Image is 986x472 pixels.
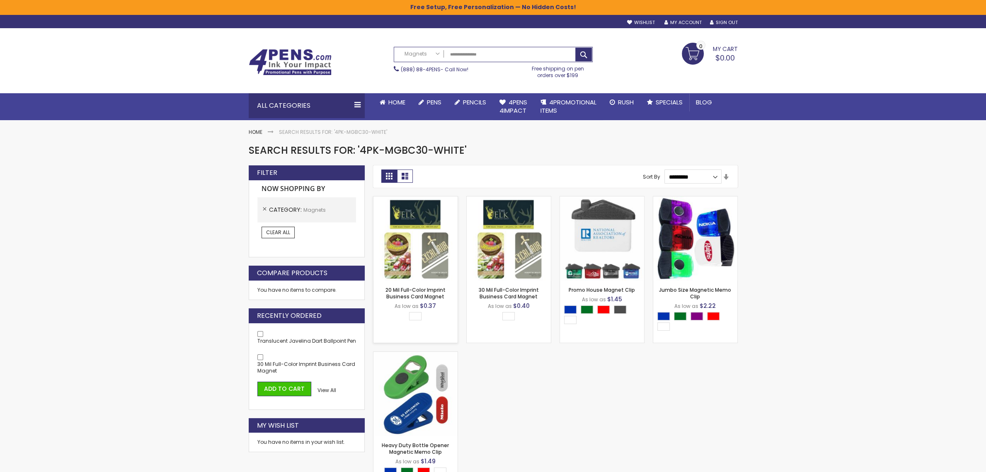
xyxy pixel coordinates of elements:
[257,311,322,320] strong: Recently Ordered
[373,196,458,281] img: 20 Mil Full-Color Imprint Business Card Magnet
[643,173,660,180] label: Sort By
[582,296,606,303] span: As low as
[627,19,654,26] a: Wishlist
[448,93,493,111] a: Pencils
[409,312,422,320] div: White
[257,337,356,344] a: Translucent Javelina Dart Ballpoint Pen
[467,196,551,281] img: 30 Mil Full-Color Imprint Business Card Magnet
[257,168,277,177] strong: Filter
[401,66,441,73] a: (888) 88-4PENS
[564,305,644,326] div: Select A Color
[266,229,290,236] span: Clear All
[427,98,441,107] span: Pens
[682,43,738,63] a: $0.00 0
[502,312,519,322] div: Select A Color
[249,49,332,75] img: 4Pens Custom Pens and Promotional Products
[499,98,527,115] span: 4Pens 4impact
[373,351,458,358] a: Heavy Duty Bottle Opener Magnetic Memo Clip
[395,303,419,310] span: As low as
[382,442,449,455] a: Heavy Duty Bottle Opener Magnetic Memo Clip
[493,93,534,120] a: 4Pens4impact
[249,128,262,136] a: Home
[597,305,610,314] div: Red
[674,303,698,310] span: As low as
[674,312,686,320] div: Green
[257,269,327,278] strong: Compare Products
[420,302,436,310] span: $0.37
[409,312,426,322] div: Select A Color
[249,143,467,157] span: Search results for: '4PK-MGBC30-White'
[249,93,365,118] div: All Categories
[513,302,530,310] span: $0.40
[664,19,701,26] a: My Account
[699,42,703,50] span: 0
[618,98,634,107] span: Rush
[918,450,986,472] iframe: Google Customer Reviews
[710,19,737,26] a: Sign Out
[257,439,356,445] div: You have no items in your wish list.
[257,180,356,198] strong: Now Shopping by
[564,305,577,314] div: Blue
[373,352,458,436] img: Heavy Duty Bottle Opener Magnetic Memo Clip
[715,53,735,63] span: $0.00
[569,286,635,293] a: Promo House Magnet Clip
[603,93,640,111] a: Rush
[398,51,440,57] span: Magnets
[264,385,305,393] span: Add to Cart
[303,206,326,213] span: Magnets
[653,196,737,281] img: Jumbo Size Magnetic Memo Clip
[560,196,644,203] a: Promo House Magnet Clip
[560,196,644,281] img: Promo House Magnet Clip
[421,457,436,465] span: $1.49
[696,98,712,107] span: Blog
[479,286,539,300] a: 30 Mil Full-Color Imprint Business Card Magnet
[656,98,683,107] span: Specials
[262,227,295,238] a: Clear All
[373,196,458,203] a: 20 Mil Full-Color Imprint Business Card Magnet
[388,98,405,107] span: Home
[540,98,596,115] span: 4PROMOTIONAL ITEMS
[412,93,448,111] a: Pens
[653,196,737,203] a: Jumbo Size Magnetic Memo Clip
[467,196,551,203] a: 30 Mil Full-Color Imprint Business Card Magnet
[689,93,719,111] a: Blog
[614,305,626,314] div: Smoke
[707,312,720,320] div: Red
[401,66,468,73] span: - Call Now!
[269,206,303,214] span: Category
[523,62,593,79] div: Free shipping on pen orders over $199
[657,322,670,331] div: White
[502,312,515,320] div: White
[257,382,311,396] button: Add to Cart
[488,303,512,310] span: As low as
[249,281,365,300] div: You have no items to compare.
[463,98,486,107] span: Pencils
[257,421,299,430] strong: My Wish List
[381,169,397,183] strong: Grid
[659,286,731,300] a: Jumbo Size Magnetic Memo Clip
[564,316,577,324] div: White
[700,302,716,310] span: $2.22
[317,387,336,394] a: View All
[640,93,689,111] a: Specials
[690,312,703,320] div: Purple
[385,286,446,300] a: 20 Mil Full-Color Imprint Business Card Magnet
[279,128,387,136] strong: Search results for: '4PK-MGBC30-White'
[657,312,670,320] div: Blue
[581,305,593,314] div: Green
[394,47,444,61] a: Magnets
[657,312,737,333] div: Select A Color
[257,361,355,374] a: 30 Mil Full-Color Imprint Business Card Magnet
[395,458,419,465] span: As low as
[534,93,603,120] a: 4PROMOTIONALITEMS
[607,295,622,303] span: $1.45
[373,93,412,111] a: Home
